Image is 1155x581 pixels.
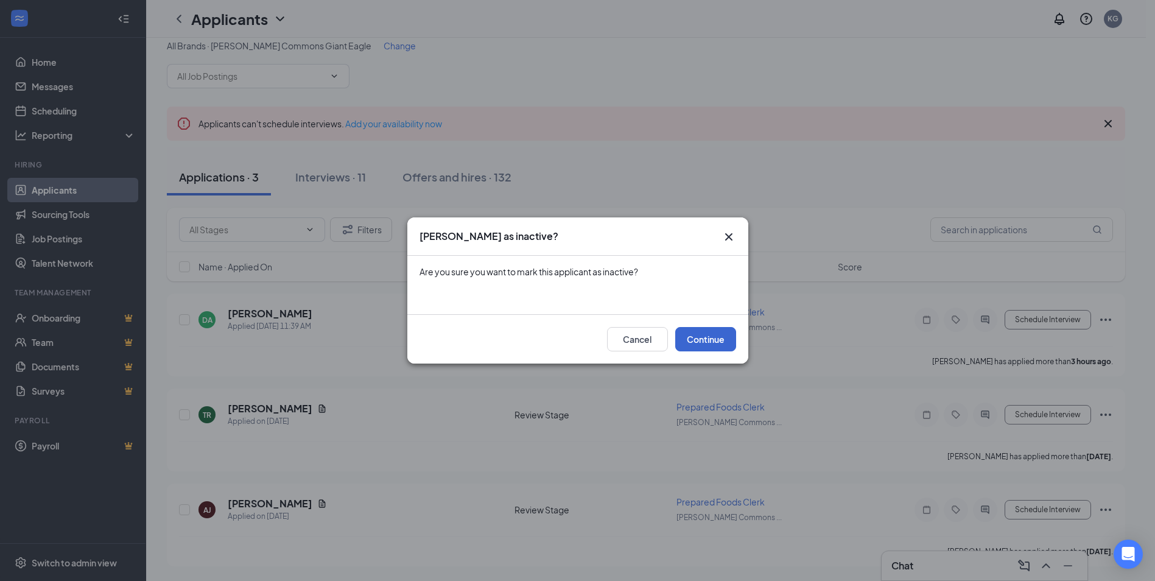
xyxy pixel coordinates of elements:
[420,266,736,278] div: Are you sure you want to mark this applicant as inactive?
[420,230,558,243] h3: [PERSON_NAME] as inactive?
[721,230,736,244] svg: Cross
[675,327,736,351] button: Continue
[607,327,668,351] button: Cancel
[1114,540,1143,569] div: Open Intercom Messenger
[721,230,736,244] button: Close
